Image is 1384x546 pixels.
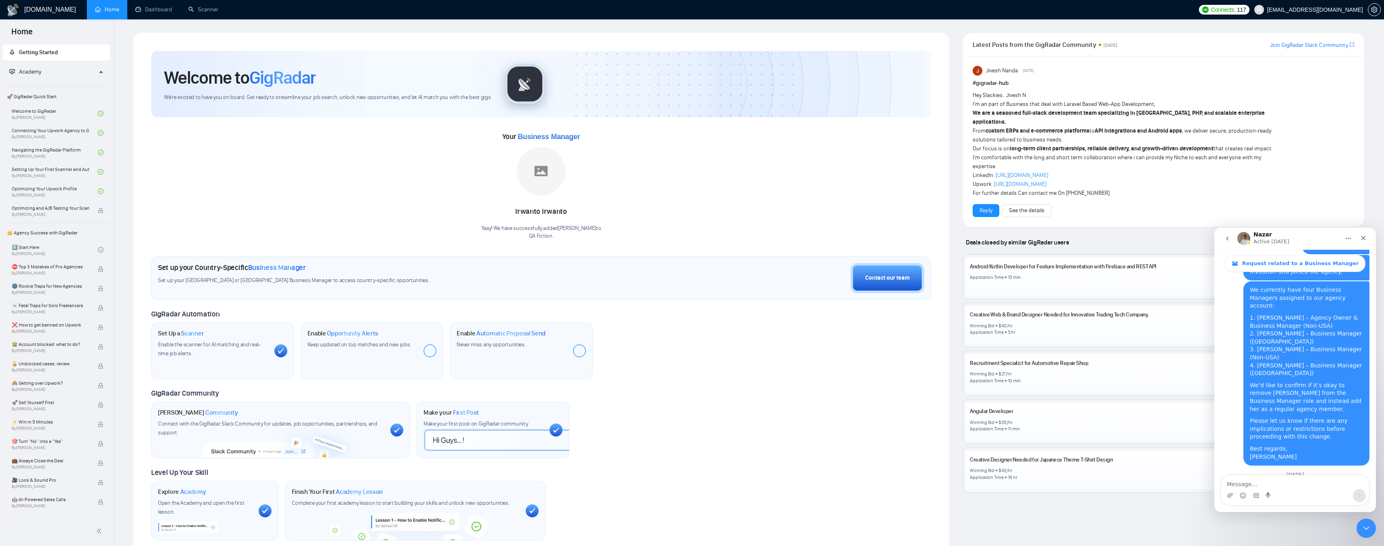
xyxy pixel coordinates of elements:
span: check-circle [98,188,103,194]
div: Application Time [970,329,1003,335]
h1: Explore [158,488,206,496]
a: Creative Web & Brand Designer Needed for Innovative Trading Tech Company [970,311,1148,318]
span: fund-projection-screen [9,69,15,74]
span: 🙈 Getting over Upwork? [12,379,89,387]
span: lock [98,325,103,330]
a: export [1350,41,1355,48]
span: 🔓 Unblocked cases: review [12,360,89,368]
span: Keep updated on top matches and new jobs. [308,341,411,348]
span: GigRadar [249,67,316,89]
span: Academy [180,488,206,496]
span: Connect with the GigRadar Slack Community for updates, job opportunities, partnerships, and support. [158,420,377,436]
img: slackcommunity-bg.png [203,421,358,458]
span: By [PERSON_NAME] [12,348,89,353]
span: lock [98,305,103,311]
div: Winning Bid [970,467,994,474]
span: check-circle [98,150,103,155]
span: Set up your [GEOGRAPHIC_DATA] or [GEOGRAPHIC_DATA] Business Manager to access country-specific op... [158,277,618,285]
strong: long-term client partnerships, reliable delivery, and growth-driven development [1010,145,1213,152]
div: Contact our team [865,274,910,282]
span: Business Manager [518,133,580,141]
span: GigRadar Community [151,389,219,398]
span: lock [98,383,103,388]
div: Hey Slackies.. Jivesh N I'm an part of Business that deal with Laravel Based Web-App Development,... [973,91,1278,198]
span: By [PERSON_NAME] [12,290,89,295]
span: lock [98,266,103,272]
span: lock [98,499,103,505]
span: lock [98,363,103,369]
h1: Set up your Country-Specific [158,263,306,272]
span: 🤖 AI-Powered Sales Calls [12,495,89,504]
a: See the details [1009,206,1045,215]
span: By [PERSON_NAME] [12,310,89,314]
a: Navigating the GigRadar PlatformBy[PERSON_NAME] [12,143,98,161]
div: $ [999,419,1001,426]
strong: We are a seasoned full-stack development team specializing in [GEOGRAPHIC_DATA], PHP, and scalabl... [973,110,1265,125]
a: [URL][DOMAIN_NAME] [996,172,1048,179]
span: 🎯 Turn “No” into a “Yes” [12,437,89,445]
span: By [PERSON_NAME] [12,212,89,217]
span: Academy [9,68,41,75]
a: Connecting Your Upwork Agency to GigRadarBy[PERSON_NAME] [12,124,98,142]
h1: Welcome to [164,67,316,89]
span: Connects: [1211,5,1235,14]
span: 💼 Always Close the Deal [12,457,89,465]
span: By [PERSON_NAME] [12,407,89,411]
div: /hr [1007,323,1012,329]
iframe: Intercom live chat [1214,228,1376,512]
span: Community [205,409,238,417]
span: Academy Lesson [336,488,383,496]
div: Application Time [970,474,1003,481]
span: Home [5,26,39,43]
a: Welcome to GigRadarBy[PERSON_NAME] [12,105,98,122]
span: lock [98,208,103,213]
img: upwork-logo.png [1202,6,1209,13]
img: Jivesh Nanda [973,66,982,76]
span: check-circle [98,169,103,175]
li: Getting Started [3,44,110,61]
a: Optimizing Your Upwork ProfileBy[PERSON_NAME] [12,182,98,200]
button: Contact our team [851,263,924,293]
span: Level Up Your Skill [151,468,208,477]
div: 42 [1001,467,1007,474]
div: /hr [1006,371,1011,377]
span: By [PERSON_NAME] [12,465,89,470]
div: Application Time [970,426,1003,432]
button: setting [1368,3,1381,16]
div: 27 [1001,371,1006,377]
span: lock [98,422,103,427]
span: Optimizing and A/B Testing Your Scanner for Better Results [12,204,89,212]
img: logo [6,4,19,17]
span: Never miss any opportunities. [457,341,525,348]
div: Application Time [970,274,1003,280]
span: check-circle [98,111,103,116]
div: 35 [1001,419,1007,426]
strong: API integrations and Android apps [1095,127,1182,134]
a: 1️⃣ Start HereBy[PERSON_NAME] [12,241,98,259]
span: Latest Posts from the GigRadar Community [973,40,1096,50]
span: Opportunity Alerts [327,329,378,337]
iframe: Intercom live chat [1357,519,1376,538]
span: [DATE] [1023,67,1034,74]
div: Winning Bid [970,323,994,329]
div: 40 [1001,323,1007,329]
span: Make your first post on GigRadar community. [423,420,529,427]
span: 😭 Account blocked: what to do? [12,340,89,348]
div: 11 min [1008,426,1020,432]
div: Winning Bid [970,371,994,377]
